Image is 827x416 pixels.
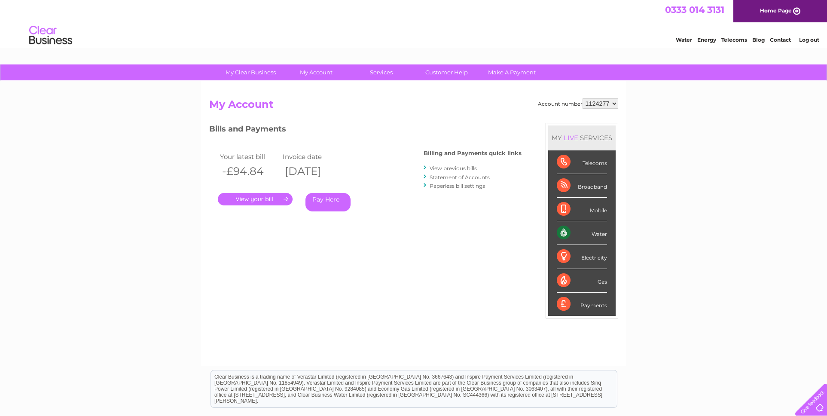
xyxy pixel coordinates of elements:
[548,125,616,150] div: MY SERVICES
[218,162,281,180] th: -£94.84
[346,64,417,80] a: Services
[557,221,607,245] div: Water
[209,123,522,138] h3: Bills and Payments
[281,64,351,80] a: My Account
[215,64,286,80] a: My Clear Business
[424,150,522,156] h4: Billing and Payments quick links
[218,193,293,205] a: .
[676,37,692,43] a: Water
[430,165,477,171] a: View previous bills
[281,162,343,180] th: [DATE]
[557,269,607,293] div: Gas
[721,37,747,43] a: Telecoms
[476,64,547,80] a: Make A Payment
[557,198,607,221] div: Mobile
[209,98,618,115] h2: My Account
[665,4,724,15] a: 0333 014 3131
[557,245,607,269] div: Electricity
[430,183,485,189] a: Paperless bill settings
[411,64,482,80] a: Customer Help
[211,5,617,42] div: Clear Business is a trading name of Verastar Limited (registered in [GEOGRAPHIC_DATA] No. 3667643...
[430,174,490,180] a: Statement of Accounts
[281,151,343,162] td: Invoice date
[697,37,716,43] a: Energy
[770,37,791,43] a: Contact
[752,37,765,43] a: Blog
[218,151,281,162] td: Your latest bill
[562,134,580,142] div: LIVE
[557,293,607,316] div: Payments
[29,22,73,49] img: logo.png
[305,193,351,211] a: Pay Here
[538,98,618,109] div: Account number
[557,174,607,198] div: Broadband
[799,37,819,43] a: Log out
[557,150,607,174] div: Telecoms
